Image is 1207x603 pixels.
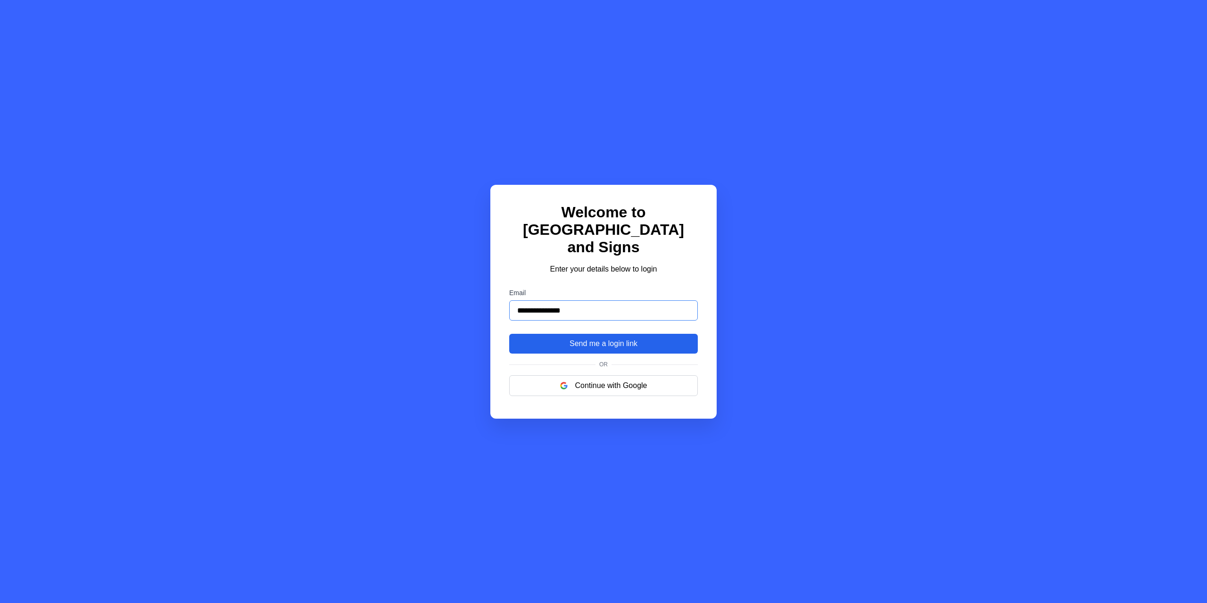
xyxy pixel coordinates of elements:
h1: Welcome to [GEOGRAPHIC_DATA] and Signs [509,204,698,256]
img: google logo [560,382,568,389]
span: Or [595,361,612,368]
p: Enter your details below to login [509,264,698,275]
button: Continue with Google [509,375,698,396]
button: Send me a login link [509,334,698,354]
label: Email [509,289,698,297]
